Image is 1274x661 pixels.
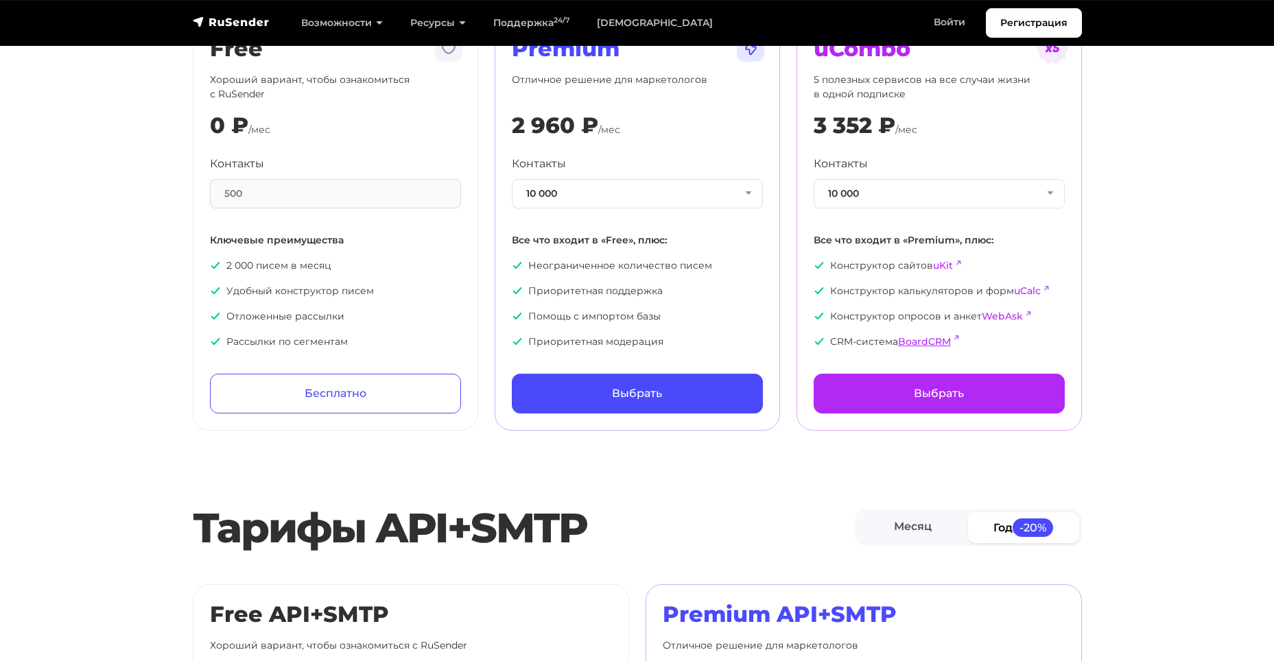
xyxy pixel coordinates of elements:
[512,260,523,271] img: icon-ok.svg
[210,309,461,324] p: Отложенные рассылки
[512,284,763,298] p: Приоритетная поддержка
[512,112,598,139] div: 2 960 ₽
[512,73,763,101] p: Отличное решение для маркетологов
[814,336,825,347] img: icon-ok.svg
[512,309,763,324] p: Помощь с импортом базы
[814,259,1065,273] p: Конструктор сайтов
[193,15,270,29] img: RuSender
[210,374,461,413] a: Бесплатно
[210,311,221,322] img: icon-ok.svg
[512,179,763,208] button: 10 000
[933,259,953,272] a: uKit
[814,260,825,271] img: icon-ok.svg
[814,179,1065,208] button: 10 000
[512,374,763,413] a: Выбрать
[663,601,1065,627] h2: Premium API+SMTP
[986,8,1082,38] a: Регистрация
[432,32,465,64] img: tarif-free.svg
[982,310,1023,322] a: WebAsk
[210,285,221,296] img: icon-ok.svg
[1013,518,1054,537] span: -20%
[814,311,825,322] img: icon-ok.svg
[814,309,1065,324] p: Конструктор опросов и анкет
[663,638,1065,653] p: Отличное решение для маркетологов
[287,9,397,37] a: Возможности
[210,601,612,627] h2: Free API+SMTP
[814,335,1065,349] p: CRM-система
[480,9,583,37] a: Поддержка24/7
[512,259,763,273] p: Неограниченное количество писем
[210,638,612,653] p: Хороший вариант, чтобы ознакомиться с RuSender
[210,335,461,349] p: Рассылки по сегментам
[898,335,951,348] a: BoardCRM
[210,336,221,347] img: icon-ok.svg
[814,285,825,296] img: icon-ok.svg
[512,156,566,172] label: Контакты
[512,311,523,322] img: icon-ok.svg
[598,123,620,136] span: /мес
[968,512,1079,543] a: Год
[814,284,1065,298] p: Конструктор калькуляторов и форм
[210,233,461,248] p: Ключевые преимущества
[920,8,979,36] a: Войти
[814,73,1065,101] p: 5 полезных сервисов на все случаи жизни в одной подписке
[814,36,1065,62] h2: uCombo
[210,260,221,271] img: icon-ok.svg
[210,73,461,101] p: Хороший вариант, чтобы ознакомиться с RuSender
[554,16,569,25] sup: 24/7
[210,284,461,298] p: Удобный конструктор писем
[814,374,1065,413] a: Выбрать
[512,233,763,248] p: Все что входит в «Free», плюс:
[814,156,868,172] label: Контакты
[814,112,895,139] div: 3 352 ₽
[814,233,1065,248] p: Все что входит в «Premium», плюс:
[210,36,461,62] h2: Free
[583,9,727,37] a: [DEMOGRAPHIC_DATA]
[1014,285,1041,297] a: uCalc
[210,112,248,139] div: 0 ₽
[210,156,264,172] label: Контакты
[895,123,917,136] span: /мес
[512,336,523,347] img: icon-ok.svg
[397,9,480,37] a: Ресурсы
[512,285,523,296] img: icon-ok.svg
[248,123,270,136] span: /мес
[858,512,969,543] a: Месяц
[1036,32,1069,64] img: tarif-ucombo.svg
[734,32,767,64] img: tarif-premium.svg
[512,335,763,349] p: Приоритетная модерация
[193,503,855,553] h2: Тарифы API+SMTP
[512,36,763,62] h2: Premium
[210,259,461,273] p: 2 000 писем в месяц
